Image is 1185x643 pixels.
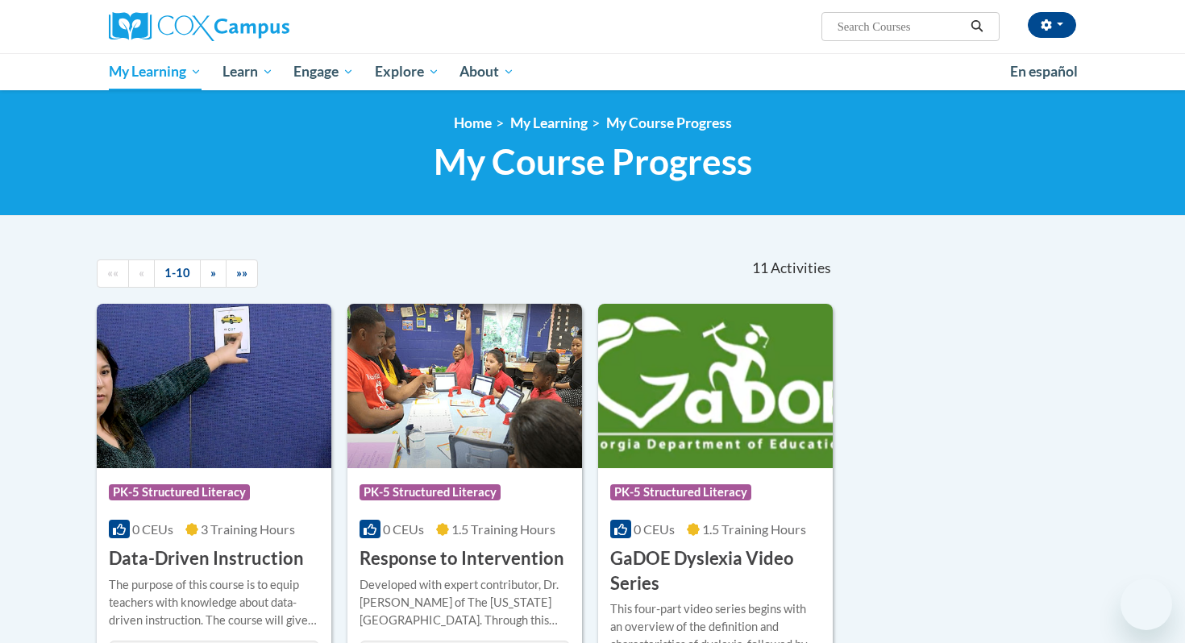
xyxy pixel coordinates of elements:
div: The purpose of this course is to equip teachers with knowledge about data-driven instruction. The... [109,576,319,629]
span: PK-5 Structured Literacy [360,484,501,500]
span: »» [236,266,247,280]
a: 1-10 [154,259,201,288]
span: 0 CEUs [383,521,424,537]
a: Previous [128,259,155,288]
span: 0 CEUs [132,521,173,537]
span: 1.5 Training Hours [451,521,555,537]
img: Cox Campus [109,12,289,41]
h3: Response to Intervention [360,546,564,571]
a: My Learning [98,53,212,90]
span: About [459,62,514,81]
span: » [210,266,216,280]
a: Home [454,114,492,131]
span: «« [107,266,118,280]
img: Course Logo [347,304,582,468]
span: Explore [375,62,439,81]
span: My Course Progress [434,140,752,183]
button: Account Settings [1028,12,1076,38]
img: Course Logo [97,304,331,468]
span: 0 CEUs [634,521,675,537]
a: Next [200,259,227,288]
span: 1.5 Training Hours [702,521,806,537]
span: PK-5 Structured Literacy [109,484,250,500]
div: Main menu [85,53,1100,90]
img: Course Logo [598,304,833,468]
a: My Learning [510,114,588,131]
span: Engage [293,62,354,81]
a: End [226,259,258,288]
h3: GaDOE Dyslexia Video Series [610,546,821,596]
button: Search [965,17,989,36]
a: Engage [283,53,364,90]
a: About [450,53,526,90]
a: En español [1000,55,1088,89]
a: Explore [364,53,450,90]
iframe: Button to launch messaging window [1121,579,1172,630]
span: 3 Training Hours [201,521,295,537]
span: 11 [752,259,768,277]
span: PK-5 Structured Literacy [610,484,751,500]
a: Begining [97,259,129,288]
h3: Data-Driven Instruction [109,546,304,571]
input: Search Courses [836,17,965,36]
span: Activities [771,259,831,277]
a: Learn [212,53,284,90]
div: Developed with expert contributor, Dr. [PERSON_NAME] of The [US_STATE][GEOGRAPHIC_DATA]. Through ... [360,576,570,629]
a: Cox Campus [109,12,415,41]
span: « [139,266,144,280]
span: My Learning [109,62,202,81]
span: Learn [222,62,273,81]
a: My Course Progress [606,114,732,131]
span: En español [1010,63,1078,80]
